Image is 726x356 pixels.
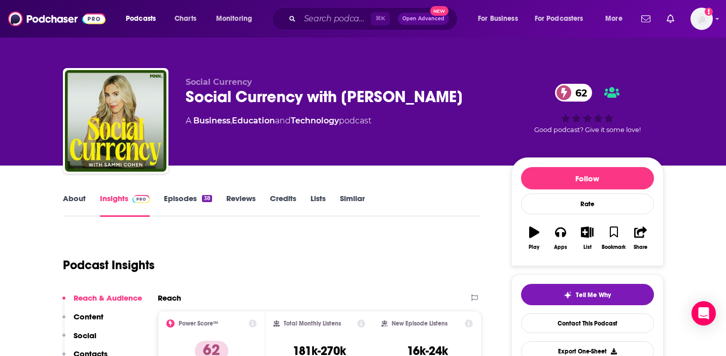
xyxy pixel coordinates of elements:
svg: Add a profile image [705,8,713,16]
h2: Power Score™ [179,320,218,327]
button: Play [521,220,547,256]
span: Charts [175,12,196,26]
span: New [430,6,448,16]
button: open menu [119,11,169,27]
div: A podcast [186,115,371,127]
a: About [63,193,86,217]
span: Good podcast? Give it some love! [534,126,641,134]
a: Business [193,116,230,125]
div: Apps [554,244,567,250]
button: Content [62,312,103,331]
span: Tell Me Why [576,291,611,299]
div: Search podcasts, credits, & more... [282,7,467,30]
img: Social Currency with Sammi Cohen [65,70,166,172]
a: InsightsPodchaser Pro [100,193,150,217]
button: Social [62,331,96,349]
img: User Profile [690,8,713,30]
input: Search podcasts, credits, & more... [300,11,371,27]
h2: New Episode Listens [392,320,447,327]
a: Lists [310,193,326,217]
button: open menu [598,11,635,27]
div: 62Good podcast? Give it some love! [511,77,664,140]
div: Share [634,244,647,250]
span: ⌘ K [371,12,390,25]
span: For Podcasters [535,12,583,26]
span: and [275,116,291,125]
span: More [605,12,623,26]
button: Bookmark [601,220,627,256]
h2: Total Monthly Listens [284,320,341,327]
button: Reach & Audience [62,293,142,312]
img: Podchaser Pro [132,195,150,203]
button: Open AdvancedNew [398,13,449,25]
button: open menu [209,11,265,27]
p: Content [74,312,103,321]
a: Contact This Podcast [521,313,654,333]
div: Bookmark [602,244,626,250]
h2: Reach [158,293,181,303]
a: Charts [168,11,202,27]
span: Monitoring [216,12,252,26]
span: Logged in as megcassidy [690,8,713,30]
p: Social [74,331,96,340]
button: open menu [471,11,531,27]
div: Open Intercom Messenger [692,301,716,326]
img: Podchaser - Follow, Share and Rate Podcasts [8,9,106,28]
p: Reach & Audience [74,293,142,303]
div: List [583,244,592,250]
a: Episodes38 [164,193,212,217]
div: Play [529,244,539,250]
a: Credits [270,193,296,217]
span: Social Currency [186,77,252,87]
a: Show notifications dropdown [637,10,654,27]
span: , [230,116,232,125]
button: List [574,220,600,256]
a: Technology [291,116,339,125]
span: For Business [478,12,518,26]
a: Similar [340,193,365,217]
button: open menu [528,11,598,27]
button: tell me why sparkleTell Me Why [521,284,654,305]
div: 38 [202,195,212,202]
button: Follow [521,167,654,189]
div: Rate [521,193,654,214]
button: Share [627,220,653,256]
img: tell me why sparkle [564,291,572,299]
span: 62 [565,84,592,102]
button: Show profile menu [690,8,713,30]
a: Show notifications dropdown [663,10,678,27]
button: Apps [547,220,574,256]
a: Reviews [226,193,256,217]
h1: Podcast Insights [63,257,155,273]
a: Education [232,116,275,125]
span: Podcasts [126,12,156,26]
span: Open Advanced [402,16,444,21]
a: 62 [555,84,592,102]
